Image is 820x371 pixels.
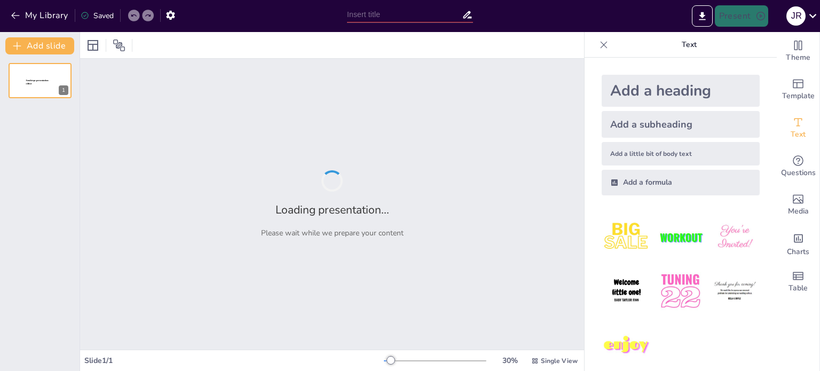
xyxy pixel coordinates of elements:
img: 3.jpeg [710,212,760,262]
p: Text [612,32,766,58]
img: 5.jpeg [656,266,705,316]
button: Add slide [5,37,74,54]
div: Add a little bit of body text [602,142,760,165]
div: J R [786,6,806,26]
div: Add images, graphics, shapes or video [777,186,819,224]
button: Export to PowerPoint [692,5,713,27]
div: Add charts and graphs [777,224,819,263]
img: 1.jpeg [602,212,651,262]
div: Add a heading [602,75,760,107]
span: Position [113,39,125,52]
span: Text [791,129,806,140]
div: 1 [59,85,68,95]
div: Add a formula [602,170,760,195]
button: J R [786,5,806,27]
div: Add a table [777,263,819,301]
img: 2.jpeg [656,212,705,262]
div: Saved [81,11,114,21]
div: Slide 1 / 1 [84,356,384,366]
span: Questions [781,167,816,179]
div: 30 % [497,356,523,366]
span: Charts [787,246,809,258]
h2: Loading presentation... [275,202,389,217]
div: 1 [9,63,72,98]
div: Layout [84,37,101,54]
span: Table [789,282,808,294]
img: 4.jpeg [602,266,651,316]
button: Present [715,5,768,27]
div: Change the overall theme [777,32,819,70]
input: Insert title [347,7,462,22]
div: Add ready made slides [777,70,819,109]
div: Get real-time input from your audience [777,147,819,186]
img: 6.jpeg [710,266,760,316]
button: My Library [8,7,73,24]
span: Single View [541,357,578,365]
span: Sendsteps presentation editor [26,80,49,85]
span: Theme [786,52,810,64]
span: Template [782,90,815,102]
div: Add a subheading [602,111,760,138]
span: Media [788,206,809,217]
img: 7.jpeg [602,321,651,370]
div: Add text boxes [777,109,819,147]
p: Please wait while we prepare your content [261,228,404,238]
